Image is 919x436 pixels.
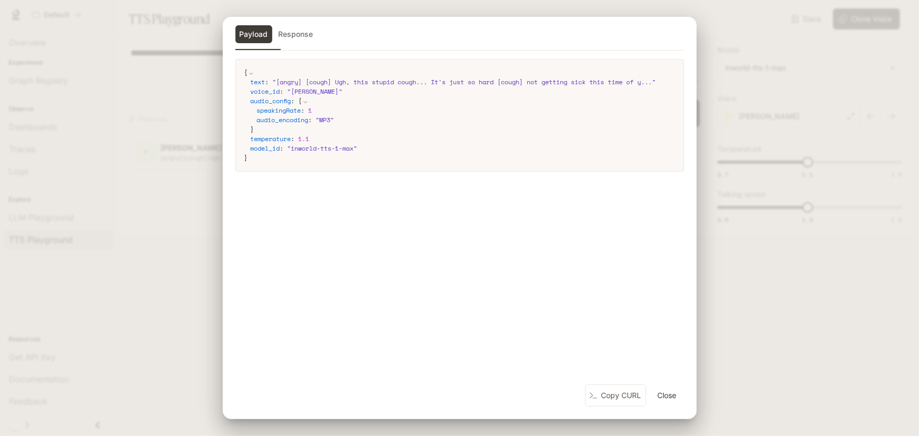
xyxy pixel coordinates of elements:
button: Copy CURL [585,384,646,407]
div: : [251,87,675,96]
span: { [299,96,302,105]
span: } [244,153,248,162]
div: : [251,77,675,87]
span: { [244,68,248,77]
span: " [PERSON_NAME] " [288,87,343,96]
div: : [251,96,675,134]
span: 1.1 [299,134,310,143]
div: : [257,115,675,125]
span: temperature [251,134,291,143]
span: speakingRate [257,106,301,115]
button: Close [650,385,684,406]
span: " [angry] [cough] Ugh, this stupid cough... It's just so hard [cough] not getting sick this time ... [273,77,656,86]
span: voice_id [251,87,280,96]
span: text [251,77,265,86]
span: model_id [251,144,280,153]
div: : [251,144,675,153]
span: } [251,125,254,134]
span: audio_encoding [257,115,309,124]
span: 1 [309,106,312,115]
button: Payload [235,25,272,43]
span: audio_config [251,96,291,105]
div: : [251,134,675,144]
span: " MP3 " [316,115,334,124]
button: Response [274,25,318,43]
div: : [257,106,675,115]
span: " inworld-tts-1-max " [288,144,358,153]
